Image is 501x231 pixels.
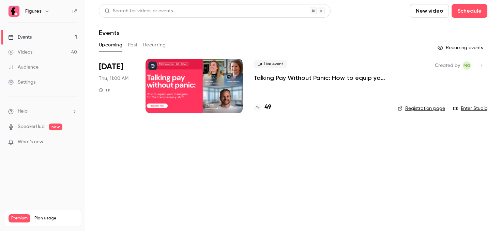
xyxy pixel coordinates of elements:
button: Recurring events [435,42,487,53]
button: New video [410,4,449,18]
span: Created by [435,61,460,70]
div: Settings [8,79,35,86]
a: Registration page [398,105,445,112]
span: Premium [9,214,30,222]
div: Sep 18 Thu, 11:00 AM (Europe/Paris) [99,59,135,113]
div: Audience [8,64,39,71]
span: What's new [18,139,43,146]
div: Videos [8,49,32,56]
a: Talking Pay Without Panic: How to equip your managers for the transparency shift [254,74,387,82]
iframe: Noticeable Trigger [69,139,77,145]
div: Search for videos or events [105,8,173,15]
button: Upcoming [99,40,122,50]
span: new [49,124,62,130]
a: 49 [254,103,271,112]
div: 1 h [99,87,110,93]
a: Enter Studio [453,105,487,112]
h4: 49 [264,103,271,112]
div: Events [8,34,32,41]
button: Schedule [452,4,487,18]
span: MG [464,61,470,70]
li: help-dropdown-opener [8,108,77,115]
span: Plan usage [34,216,77,221]
span: Mégane Gateau [463,61,471,70]
button: Past [128,40,138,50]
span: [DATE] [99,61,123,72]
img: Figures [9,6,19,17]
a: SpeakerHub [18,123,45,130]
span: Thu, 11:00 AM [99,75,128,82]
button: Recurring [143,40,166,50]
h1: Events [99,29,120,37]
span: Help [18,108,28,115]
h6: Figures [25,8,42,15]
span: Live event [254,60,287,68]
